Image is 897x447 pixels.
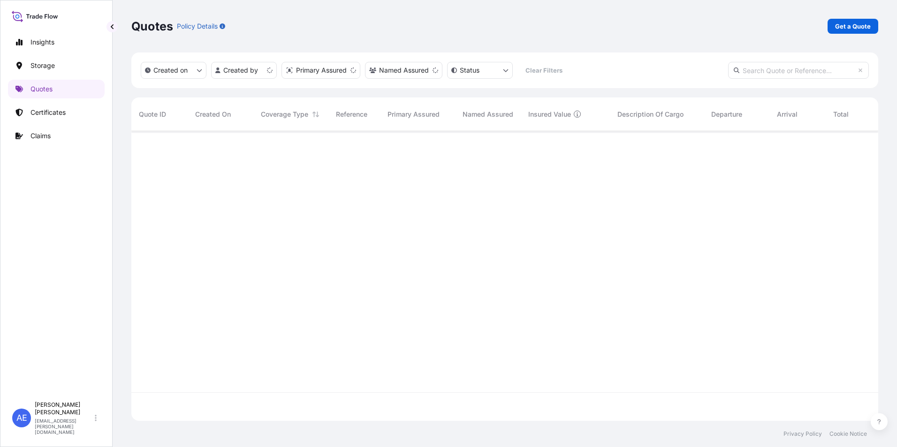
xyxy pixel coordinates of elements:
button: distributor Filter options [281,62,360,79]
a: Claims [8,127,105,145]
span: Departure [711,110,742,119]
p: Clear Filters [525,66,563,75]
p: Get a Quote [835,22,871,31]
span: Total [833,110,849,119]
p: Quotes [131,19,173,34]
p: Storage [30,61,55,70]
p: Claims [30,131,51,141]
p: Created by [223,66,258,75]
span: AE [16,413,27,423]
span: Primary Assured [388,110,440,119]
p: Named Assured [379,66,429,75]
a: Quotes [8,80,105,98]
span: Insured Value [528,110,571,119]
a: Certificates [8,103,105,122]
p: Status [460,66,479,75]
a: Get a Quote [828,19,878,34]
a: Storage [8,56,105,75]
p: Quotes [30,84,53,94]
p: [EMAIL_ADDRESS][PERSON_NAME][DOMAIN_NAME] [35,418,93,435]
span: Created On [195,110,231,119]
span: Coverage Type [261,110,308,119]
input: Search Quote or Reference... [728,62,869,79]
span: Quote ID [139,110,166,119]
a: Privacy Policy [783,430,822,438]
p: Policy Details [177,22,218,31]
button: certificateStatus Filter options [447,62,513,79]
p: Created on [153,66,188,75]
button: Clear Filters [517,63,570,78]
button: createdBy Filter options [211,62,277,79]
span: Named Assured [463,110,513,119]
button: Sort [310,109,321,120]
a: Insights [8,33,105,52]
p: Certificates [30,108,66,117]
button: cargoOwner Filter options [365,62,442,79]
span: Reference [336,110,367,119]
span: Description Of Cargo [617,110,684,119]
span: Arrival [777,110,798,119]
p: Primary Assured [296,66,347,75]
p: Insights [30,37,54,47]
button: createdOn Filter options [141,62,206,79]
p: [PERSON_NAME] [PERSON_NAME] [35,401,93,416]
a: Cookie Notice [829,430,867,438]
